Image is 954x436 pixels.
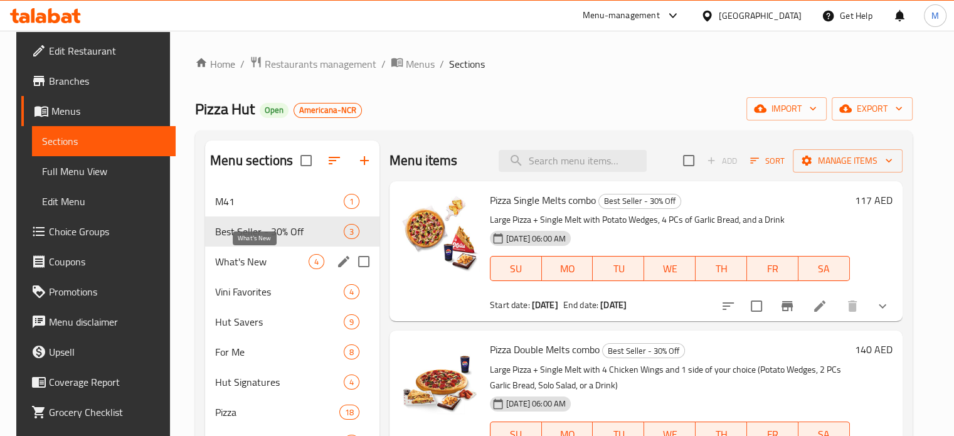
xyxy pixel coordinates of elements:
[702,151,742,171] span: Add item
[344,196,359,208] span: 1
[644,256,696,281] button: WE
[21,247,176,277] a: Coupons
[832,97,913,120] button: export
[598,260,639,278] span: TU
[713,291,743,321] button: sort-choices
[195,56,235,72] a: Home
[563,297,598,313] span: End date:
[215,284,344,299] span: Vini Favorites
[593,256,644,281] button: TU
[496,260,537,278] span: SU
[440,56,444,72] li: /
[752,260,793,278] span: FR
[344,194,359,209] div: items
[812,299,827,314] a: Edit menu item
[344,224,359,239] div: items
[215,194,344,209] span: M41
[743,293,770,319] span: Select to update
[798,256,850,281] button: SA
[855,191,893,209] h6: 117 AED
[602,343,685,358] div: Best Seller - 30% Off
[195,95,255,123] span: Pizza Hut
[344,376,359,388] span: 4
[344,375,359,390] div: items
[215,405,339,420] div: Pizza
[195,56,912,72] nav: breadcrumb
[205,307,379,337] div: Hut Savers9
[344,284,359,299] div: items
[747,256,798,281] button: FR
[265,56,376,72] span: Restaurants management
[793,149,903,173] button: Manage items
[676,147,702,174] span: Select section
[210,151,293,170] h2: Menu sections
[21,337,176,367] a: Upsell
[49,284,166,299] span: Promotions
[260,103,289,118] div: Open
[32,186,176,216] a: Edit Menu
[931,9,939,23] span: M
[344,344,359,359] div: items
[344,346,359,358] span: 8
[215,314,344,329] span: Hut Savers
[449,56,485,72] span: Sections
[490,340,600,359] span: Pizza Double Melts combo
[696,256,747,281] button: TH
[603,344,684,358] span: Best Seller - 30% Off
[542,256,593,281] button: MO
[490,256,542,281] button: SU
[837,291,867,321] button: delete
[309,254,324,269] div: items
[215,344,344,359] div: For Me
[344,314,359,329] div: items
[719,9,802,23] div: [GEOGRAPHIC_DATA]
[205,337,379,367] div: For Me8
[215,375,344,390] span: Hut Signatures
[746,97,827,120] button: import
[51,104,166,119] span: Menus
[49,405,166,420] span: Grocery Checklist
[490,297,530,313] span: Start date:
[205,186,379,216] div: M411
[205,397,379,427] div: Pizza18
[21,216,176,247] a: Choice Groups
[21,96,176,126] a: Menus
[205,367,379,397] div: Hut Signatures4
[344,316,359,328] span: 9
[501,233,571,245] span: [DATE] 06:00 AM
[42,194,166,209] span: Edit Menu
[250,56,376,72] a: Restaurants management
[49,43,166,58] span: Edit Restaurant
[772,291,802,321] button: Branch-specific-item
[747,151,788,171] button: Sort
[309,256,324,268] span: 4
[215,224,344,239] span: Best Seller - 30% Off
[32,126,176,156] a: Sections
[21,367,176,397] a: Coverage Report
[42,164,166,179] span: Full Menu View
[49,73,166,88] span: Branches
[499,150,647,172] input: search
[205,277,379,307] div: Vini Favorites4
[21,397,176,427] a: Grocery Checklist
[344,286,359,298] span: 4
[205,247,379,277] div: What's New4edit
[21,36,176,66] a: Edit Restaurant
[381,56,386,72] li: /
[294,105,361,115] span: Americana-NCR
[240,56,245,72] li: /
[803,260,845,278] span: SA
[21,66,176,96] a: Branches
[532,297,558,313] b: [DATE]
[490,212,850,228] p: Large Pizza + Single Melt with Potato Wedges, 4 PCs of Garlic Bread, and a Drink
[49,375,166,390] span: Coverage Report
[742,151,793,171] span: Sort items
[49,344,166,359] span: Upsell
[32,156,176,186] a: Full Menu View
[319,146,349,176] span: Sort sections
[600,297,627,313] b: [DATE]
[400,191,480,272] img: Pizza Single Melts combo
